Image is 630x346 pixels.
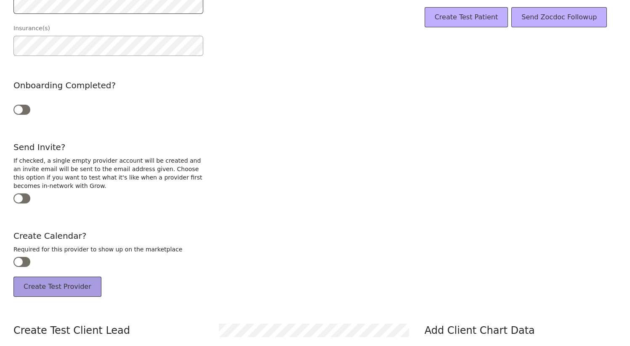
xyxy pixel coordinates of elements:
[13,79,116,91] label: Onboarding Completed?
[425,7,508,27] button: Create Test Patient
[13,141,65,153] label: Send Invite?
[13,324,205,337] div: Create Test Client Lead
[13,36,203,56] button: open menu
[13,277,101,297] button: Create Test Provider
[13,156,205,190] div: If checked, a single empty provider account will be created and an invite email will be sent to t...
[13,230,86,242] label: Create Calendar?
[511,7,607,27] button: Send Zocdoc Followup
[425,324,617,337] div: Add Client Chart Data
[13,24,50,32] label: Insurance(s)
[13,245,205,254] div: Required for this provider to show up on the marketplace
